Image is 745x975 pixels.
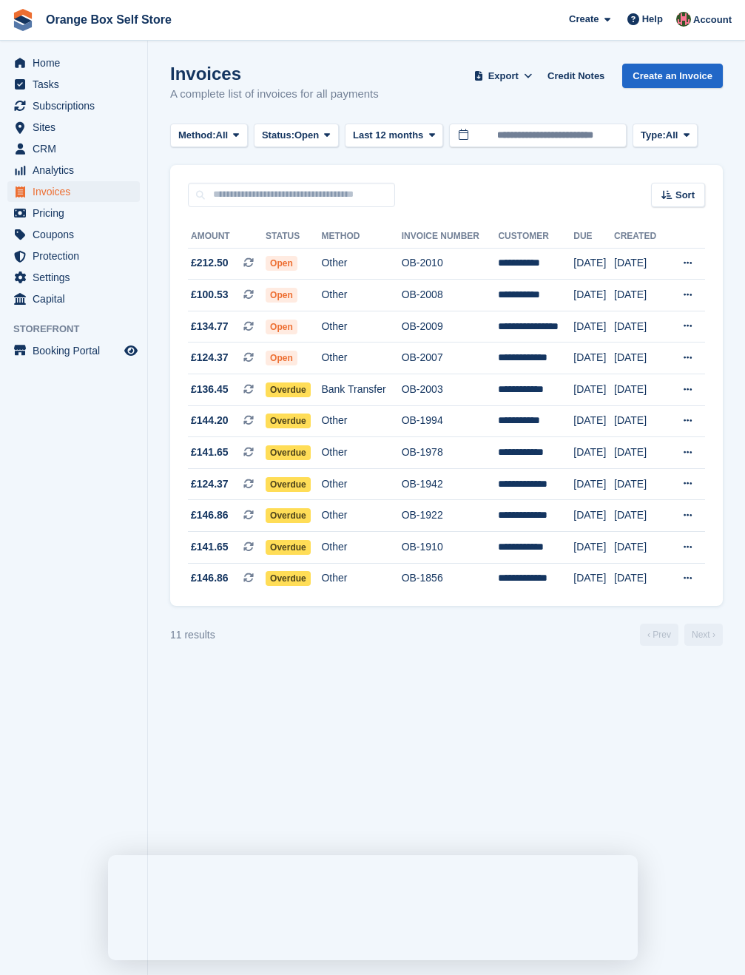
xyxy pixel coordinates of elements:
[191,350,229,365] span: £124.37
[294,128,319,143] span: Open
[7,53,140,73] a: menu
[262,128,294,143] span: Status:
[321,225,401,249] th: Method
[216,128,229,143] span: All
[321,343,401,374] td: Other
[191,255,229,271] span: £212.50
[33,95,121,116] span: Subscriptions
[622,64,723,88] a: Create an Invoice
[7,289,140,309] a: menu
[471,64,536,88] button: Export
[614,532,667,564] td: [DATE]
[33,160,121,181] span: Analytics
[191,319,229,334] span: £134.77
[402,468,499,500] td: OB-1942
[614,405,667,437] td: [DATE]
[633,124,698,148] button: Type: All
[614,225,667,249] th: Created
[266,382,311,397] span: Overdue
[321,468,401,500] td: Other
[640,624,678,646] a: Previous
[402,343,499,374] td: OB-2007
[573,468,614,500] td: [DATE]
[7,117,140,138] a: menu
[666,128,678,143] span: All
[7,74,140,95] a: menu
[33,74,121,95] span: Tasks
[684,624,723,646] a: Next
[321,437,401,469] td: Other
[573,532,614,564] td: [DATE]
[266,320,297,334] span: Open
[191,445,229,460] span: £141.65
[321,280,401,311] td: Other
[573,374,614,406] td: [DATE]
[266,288,297,303] span: Open
[321,532,401,564] td: Other
[266,414,311,428] span: Overdue
[191,507,229,523] span: £146.86
[7,267,140,288] a: menu
[7,160,140,181] a: menu
[573,280,614,311] td: [DATE]
[7,203,140,223] a: menu
[402,405,499,437] td: OB-1994
[266,445,311,460] span: Overdue
[676,12,691,27] img: David Clark
[40,7,178,32] a: Orange Box Self Store
[266,571,311,586] span: Overdue
[614,468,667,500] td: [DATE]
[402,437,499,469] td: OB-1978
[321,500,401,532] td: Other
[573,500,614,532] td: [DATE]
[188,225,266,249] th: Amount
[170,124,248,148] button: Method: All
[614,437,667,469] td: [DATE]
[573,311,614,343] td: [DATE]
[170,86,379,103] p: A complete list of invoices for all payments
[170,627,215,643] div: 11 results
[7,95,140,116] a: menu
[33,340,121,361] span: Booking Portal
[573,563,614,594] td: [DATE]
[614,374,667,406] td: [DATE]
[498,225,573,249] th: Customer
[402,280,499,311] td: OB-2008
[266,508,311,523] span: Overdue
[573,437,614,469] td: [DATE]
[614,500,667,532] td: [DATE]
[569,12,599,27] span: Create
[7,181,140,202] a: menu
[573,225,614,249] th: Due
[7,138,140,159] a: menu
[13,322,147,337] span: Storefront
[402,374,499,406] td: OB-2003
[33,289,121,309] span: Capital
[675,188,695,203] span: Sort
[7,224,140,245] a: menu
[33,138,121,159] span: CRM
[693,13,732,27] span: Account
[108,855,638,960] iframe: Survey by David from Stora
[33,181,121,202] span: Invoices
[573,405,614,437] td: [DATE]
[402,311,499,343] td: OB-2009
[402,532,499,564] td: OB-1910
[402,563,499,594] td: OB-1856
[402,500,499,532] td: OB-1922
[33,53,121,73] span: Home
[170,64,379,84] h1: Invoices
[488,69,519,84] span: Export
[33,246,121,266] span: Protection
[614,563,667,594] td: [DATE]
[266,256,297,271] span: Open
[614,343,667,374] td: [DATE]
[321,248,401,280] td: Other
[321,374,401,406] td: Bank Transfer
[345,124,443,148] button: Last 12 months
[191,287,229,303] span: £100.53
[122,342,140,360] a: Preview store
[191,382,229,397] span: £136.45
[191,413,229,428] span: £144.20
[542,64,610,88] a: Credit Notes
